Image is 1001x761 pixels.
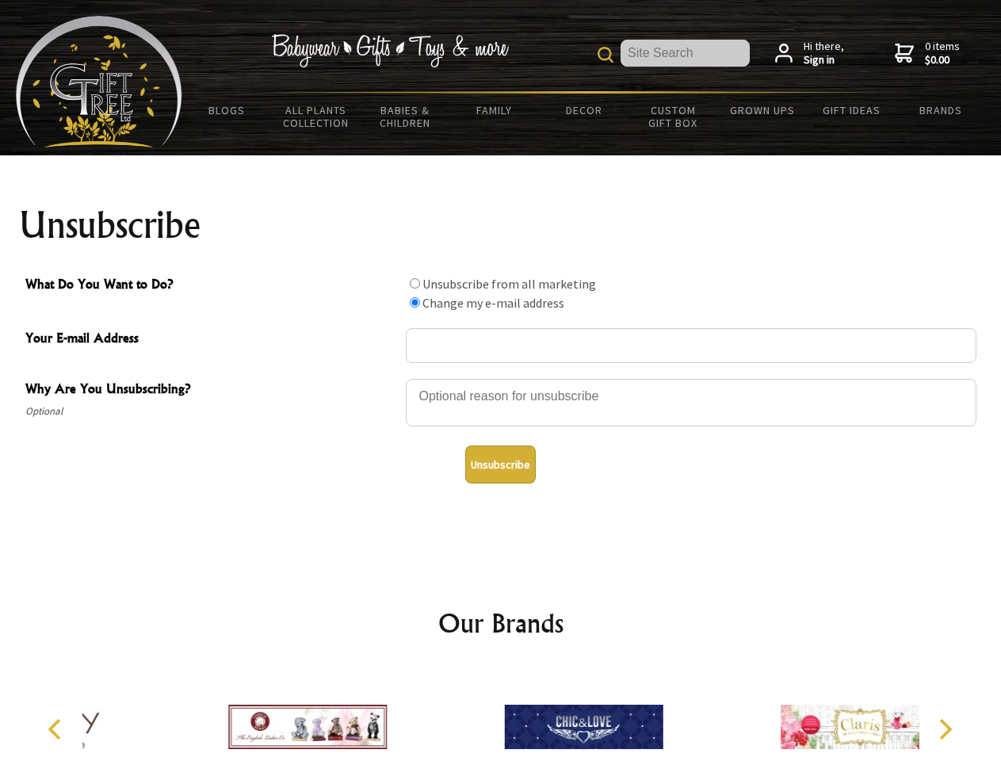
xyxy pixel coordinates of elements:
[628,94,718,140] a: Custom Gift Box
[406,379,976,426] textarea: Why Are You Unsubscribing?
[410,278,420,289] input: What Do You Want to Do?
[927,712,962,747] button: Next
[361,94,450,140] a: Babies & Children
[19,206,983,244] h1: Unsubscribe
[896,94,986,127] a: Brands
[406,328,976,363] input: Your E-mail Address
[598,47,613,63] img: product search
[621,40,750,67] input: Site Search
[16,16,182,147] img: Babyware - Gifts - Toys and more...
[775,40,844,67] a: Hi there,Sign in
[804,53,844,67] strong: Sign in
[410,297,420,308] input: What Do You Want to Do?
[182,94,272,127] a: BLOGS
[807,94,896,127] a: Gift Ideas
[895,40,960,67] a: 0 items$0.00
[25,274,398,297] span: What Do You Want to Do?
[25,379,398,402] span: Why Are You Unsubscribing?
[539,94,628,127] a: Decor
[32,604,970,642] h2: Our Brands
[422,276,596,292] label: Unsubscribe from all marketing
[40,712,75,747] button: Previous
[25,402,398,421] span: Optional
[422,295,564,311] label: Change my e-mail address
[925,39,960,67] span: 0 items
[271,34,509,67] img: Babywear - Gifts - Toys & more
[717,94,807,127] a: Grown Ups
[804,40,844,67] span: Hi there,
[925,53,960,67] strong: $0.00
[450,94,540,127] a: Family
[272,94,361,140] a: All Plants Collection
[25,328,398,351] span: Your E-mail Address
[465,446,536,484] button: Unsubscribe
